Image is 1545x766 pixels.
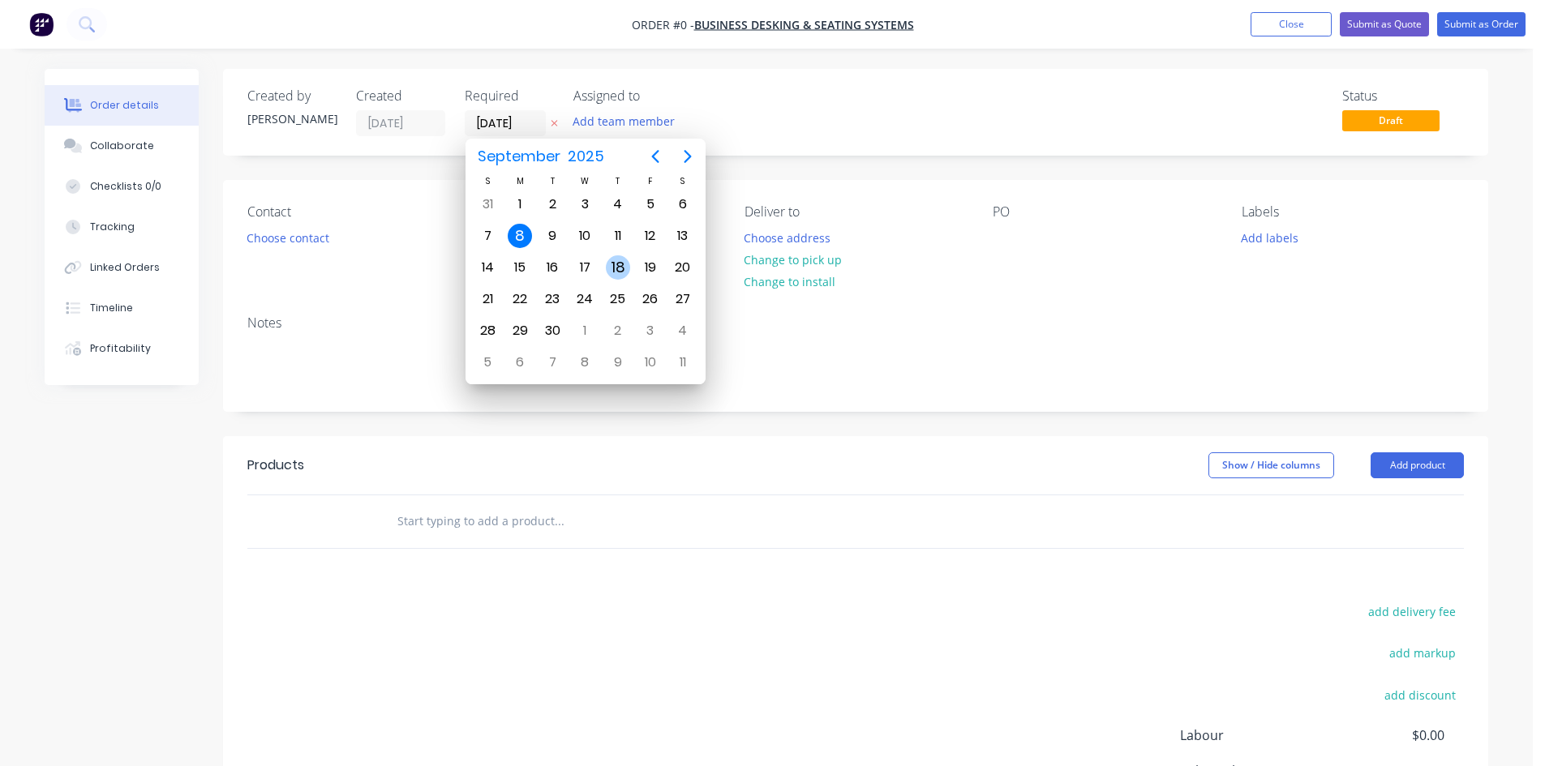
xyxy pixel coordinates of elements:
div: Checklists 0/0 [90,179,161,194]
div: Thursday, September 11, 2025 [606,224,630,248]
div: [PERSON_NAME] [247,110,337,127]
div: Saturday, October 11, 2025 [671,350,695,374]
div: Thursday, September 18, 2025 [606,255,630,280]
button: Checklists 0/0 [45,166,199,207]
div: Tuesday, September 30, 2025 [540,319,564,343]
div: Wednesday, October 1, 2025 [573,319,597,343]
button: Timeline [45,288,199,328]
div: F [634,174,667,188]
div: Assigned to [573,88,736,104]
div: Wednesday, September 3, 2025 [573,192,597,216]
div: Status [1342,88,1464,104]
span: Order #0 - [632,17,694,32]
img: Factory [29,12,54,36]
div: S [471,174,504,188]
div: Sunday, October 5, 2025 [475,350,500,374]
div: Required [465,88,554,104]
span: Labour [1180,725,1324,745]
button: add discount [1375,683,1464,705]
div: Saturday, September 27, 2025 [671,287,695,311]
button: Add team member [564,110,684,132]
div: Friday, September 26, 2025 [638,287,663,311]
button: September2025 [467,142,614,171]
span: September [474,142,564,171]
div: Friday, October 3, 2025 [638,319,663,343]
button: Linked Orders [45,247,199,288]
div: Timeline [90,301,133,315]
span: 2025 [564,142,607,171]
div: PO [993,204,1215,220]
button: Previous page [639,140,672,173]
div: Deliver to [745,204,967,220]
span: $0.00 [1324,725,1444,745]
div: Friday, September 19, 2025 [638,255,663,280]
div: Today, Monday, September 8, 2025 [508,224,532,248]
div: S [667,174,699,188]
button: Submit as Order [1437,12,1526,36]
div: Thursday, September 25, 2025 [606,287,630,311]
button: Show / Hide columns [1208,452,1334,478]
a: Business Desking & Seating Systems [694,17,914,32]
div: T [536,174,569,188]
button: Order details [45,85,199,126]
div: Saturday, October 4, 2025 [671,319,695,343]
div: Thursday, October 2, 2025 [606,319,630,343]
button: Change to install [736,271,844,293]
div: Wednesday, September 24, 2025 [573,287,597,311]
div: Tuesday, September 9, 2025 [540,224,564,248]
div: Wednesday, September 17, 2025 [573,255,597,280]
div: Sunday, August 31, 2025 [475,192,500,216]
div: Thursday, September 4, 2025 [606,192,630,216]
div: Linked Orders [90,260,160,275]
div: Thursday, October 9, 2025 [606,350,630,374]
button: Collaborate [45,126,199,166]
div: Sunday, September 21, 2025 [475,287,500,311]
div: Friday, September 12, 2025 [638,224,663,248]
button: Choose address [736,226,839,248]
div: Tuesday, September 23, 2025 [540,287,564,311]
div: Friday, September 5, 2025 [638,192,663,216]
div: Saturday, September 6, 2025 [671,192,695,216]
button: Next page [672,140,704,173]
button: Profitability [45,328,199,369]
div: Saturday, September 13, 2025 [671,224,695,248]
button: Add team member [573,110,684,132]
div: Sunday, September 7, 2025 [475,224,500,248]
div: Sunday, September 14, 2025 [475,255,500,280]
div: Tuesday, October 7, 2025 [540,350,564,374]
div: Created by [247,88,337,104]
div: Sunday, September 28, 2025 [475,319,500,343]
input: Start typing to add a product... [397,505,721,537]
span: Draft [1342,110,1440,131]
button: add markup [1380,642,1464,664]
button: Change to pick up [736,249,851,271]
div: Friday, October 10, 2025 [638,350,663,374]
button: Choose contact [238,226,338,248]
button: Tracking [45,207,199,247]
div: Profitability [90,341,151,356]
div: Monday, October 6, 2025 [508,350,532,374]
div: Wednesday, October 8, 2025 [573,350,597,374]
div: Products [247,456,304,475]
div: Notes [247,315,1464,331]
div: W [569,174,601,188]
button: Add product [1371,452,1464,478]
button: Submit as Quote [1340,12,1429,36]
div: Tracking [90,220,135,234]
div: Tuesday, September 16, 2025 [540,255,564,280]
div: Collaborate [90,139,154,153]
div: Monday, September 1, 2025 [508,192,532,216]
button: Add labels [1232,226,1307,248]
div: T [602,174,634,188]
button: add delivery fee [1359,601,1464,623]
div: Monday, September 22, 2025 [508,287,532,311]
div: M [504,174,536,188]
div: Wednesday, September 10, 2025 [573,224,597,248]
div: Monday, September 29, 2025 [508,319,532,343]
div: Labels [1242,204,1464,220]
button: Close [1251,12,1332,36]
div: Contact [247,204,470,220]
div: Tuesday, September 2, 2025 [540,192,564,216]
div: Monday, September 15, 2025 [508,255,532,280]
